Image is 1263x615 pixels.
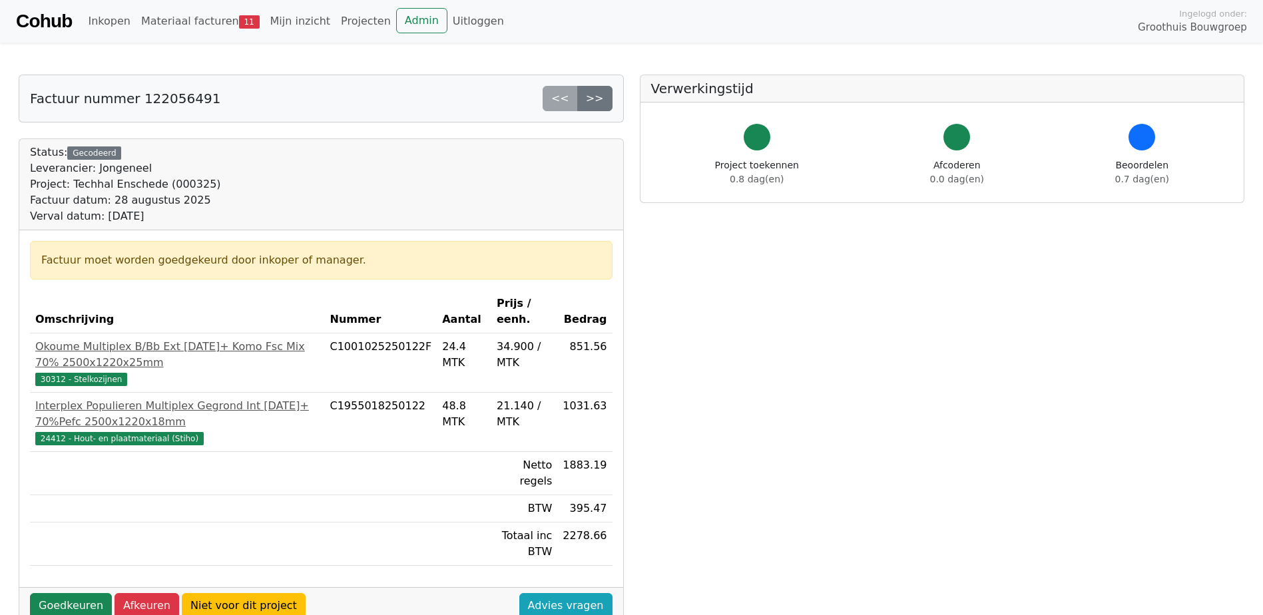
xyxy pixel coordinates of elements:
div: Status: [30,144,221,224]
span: 0.8 dag(en) [730,174,784,184]
a: Projecten [336,8,396,35]
td: C1955018250122 [324,393,437,452]
td: 395.47 [557,495,612,522]
div: Gecodeerd [67,146,121,160]
a: >> [577,86,613,111]
div: Verval datum: [DATE] [30,208,221,224]
td: 1031.63 [557,393,612,452]
div: 21.140 / MTK [497,398,552,430]
div: Interplex Populieren Multiplex Gegrond Int [DATE]+ 70%Pefc 2500x1220x18mm [35,398,319,430]
div: Factuur datum: 28 augustus 2025 [30,192,221,208]
a: Mijn inzicht [265,8,336,35]
h5: Verwerkingstijd [651,81,1234,97]
div: Okoume Multiplex B/Bb Ext [DATE]+ Komo Fsc Mix 70% 2500x1220x25mm [35,339,319,371]
td: Totaal inc BTW [491,522,557,566]
th: Prijs / eenh. [491,290,557,333]
span: 11 [239,15,260,29]
span: 24412 - Hout- en plaatmateriaal (Stiho) [35,432,204,445]
span: 30312 - Stelkozijnen [35,373,127,386]
span: Ingelogd onder: [1179,7,1247,20]
h5: Factuur nummer 122056491 [30,91,220,106]
div: Project: Techhal Enschede (000325) [30,176,221,192]
span: 0.0 dag(en) [930,174,984,184]
a: Materiaal facturen11 [136,8,265,35]
th: Bedrag [557,290,612,333]
th: Aantal [437,290,491,333]
td: 1883.19 [557,452,612,495]
a: Cohub [16,5,72,37]
td: C1001025250122F [324,333,437,393]
div: 48.8 MTK [442,398,486,430]
td: 851.56 [557,333,612,393]
div: 34.900 / MTK [497,339,552,371]
div: Project toekennen [715,158,799,186]
a: Admin [396,8,447,33]
div: Afcoderen [930,158,984,186]
td: BTW [491,495,557,522]
a: Interplex Populieren Multiplex Gegrond Int [DATE]+ 70%Pefc 2500x1220x18mm24412 - Hout- en plaatma... [35,398,319,446]
th: Omschrijving [30,290,324,333]
div: Leverancier: Jongeneel [30,160,221,176]
td: 2278.66 [557,522,612,566]
th: Nummer [324,290,437,333]
a: Okoume Multiplex B/Bb Ext [DATE]+ Komo Fsc Mix 70% 2500x1220x25mm30312 - Stelkozijnen [35,339,319,387]
a: Uitloggen [447,8,509,35]
span: Groothuis Bouwgroep [1138,20,1247,35]
td: Netto regels [491,452,557,495]
div: Beoordelen [1115,158,1169,186]
a: Inkopen [83,8,135,35]
span: 0.7 dag(en) [1115,174,1169,184]
div: 24.4 MTK [442,339,486,371]
div: Factuur moet worden goedgekeurd door inkoper of manager. [41,252,601,268]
